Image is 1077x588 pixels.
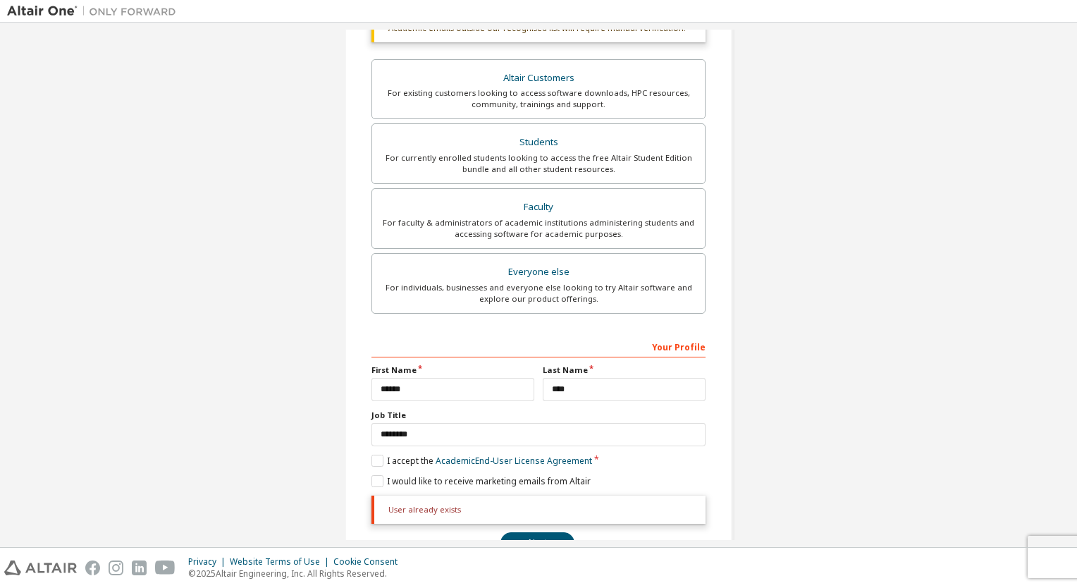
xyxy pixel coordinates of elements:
div: For currently enrolled students looking to access the free Altair Student Edition bundle and all ... [381,152,696,175]
div: Students [381,133,696,152]
label: Job Title [371,410,706,421]
div: Privacy [188,556,230,568]
label: Last Name [543,365,706,376]
a: Academic End-User License Agreement [436,455,592,467]
div: For faculty & administrators of academic institutions administering students and accessing softwa... [381,217,696,240]
label: First Name [371,365,534,376]
button: Next [500,532,574,553]
div: Altair Customers [381,68,696,88]
div: For individuals, businesses and everyone else looking to try Altair software and explore our prod... [381,282,696,305]
img: linkedin.svg [132,561,147,575]
img: youtube.svg [155,561,176,575]
div: Everyone else [381,262,696,282]
img: facebook.svg [85,561,100,575]
label: I would like to receive marketing emails from Altair [371,475,591,487]
img: altair_logo.svg [4,561,77,575]
div: Your Profile [371,335,706,357]
label: I accept the [371,455,592,467]
div: Website Terms of Use [230,556,333,568]
p: © 2025 Altair Engineering, Inc. All Rights Reserved. [188,568,406,580]
div: Cookie Consent [333,556,406,568]
img: instagram.svg [109,561,123,575]
img: Altair One [7,4,183,18]
div: Faculty [381,197,696,217]
div: For existing customers looking to access software downloads, HPC resources, community, trainings ... [381,87,696,110]
div: User already exists [371,496,706,524]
